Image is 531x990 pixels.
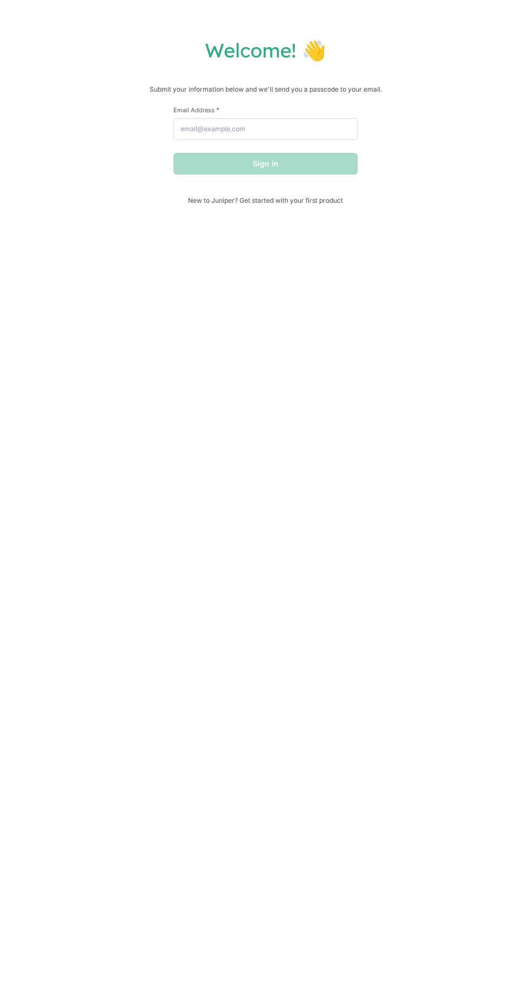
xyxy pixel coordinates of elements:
[216,106,219,114] span: This field is required.
[173,118,358,140] input: email@example.com
[11,84,520,95] p: Submit your information below and we'll send you a passcode to your email.
[173,106,358,114] label: Email Address
[11,38,520,62] h1: Welcome! 👋
[173,196,358,204] span: New to Juniper? Get started with your first product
